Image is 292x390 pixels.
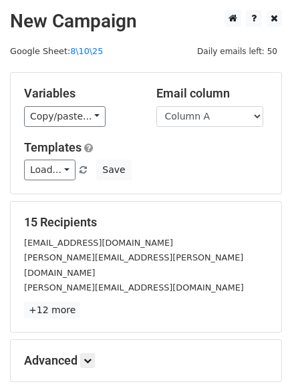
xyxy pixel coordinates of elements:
a: Load... [24,160,76,180]
span: Daily emails left: 50 [192,44,282,59]
small: [PERSON_NAME][EMAIL_ADDRESS][PERSON_NAME][DOMAIN_NAME] [24,252,243,278]
button: Save [96,160,131,180]
a: +12 more [24,302,80,319]
a: 8\10\25 [70,46,103,56]
small: [PERSON_NAME][EMAIL_ADDRESS][DOMAIN_NAME] [24,282,244,292]
h5: Advanced [24,353,268,368]
a: Templates [24,140,82,154]
h5: Email column [156,86,269,101]
a: Copy/paste... [24,106,106,127]
small: Google Sheet: [10,46,103,56]
h2: New Campaign [10,10,282,33]
h5: Variables [24,86,136,101]
h5: 15 Recipients [24,215,268,230]
a: Daily emails left: 50 [192,46,282,56]
small: [EMAIL_ADDRESS][DOMAIN_NAME] [24,238,173,248]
